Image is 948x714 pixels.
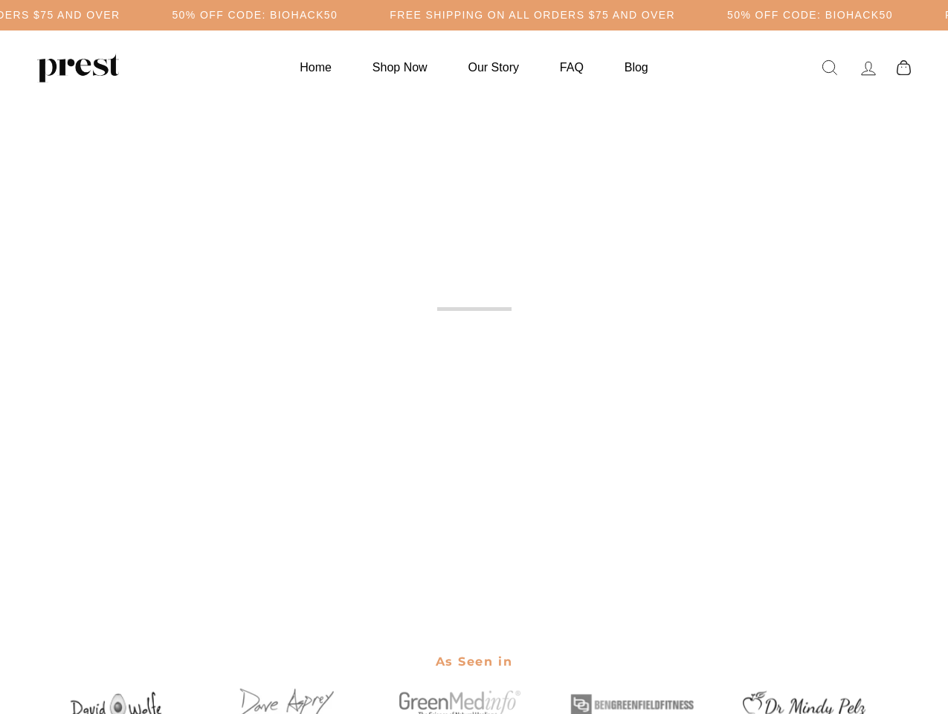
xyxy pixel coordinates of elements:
[39,645,909,678] h2: As Seen in
[450,53,538,82] a: Our Story
[541,53,602,82] a: FAQ
[354,53,446,82] a: Shop Now
[37,53,119,83] img: PREST ORGANICS
[606,53,667,82] a: Blog
[390,9,675,22] h5: Free Shipping on all orders $75 and over
[281,53,350,82] a: Home
[281,53,666,82] ul: Primary
[727,9,893,22] h5: 50% OFF CODE: BIOHACK50
[172,9,338,22] h5: 50% OFF CODE: BIOHACK50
